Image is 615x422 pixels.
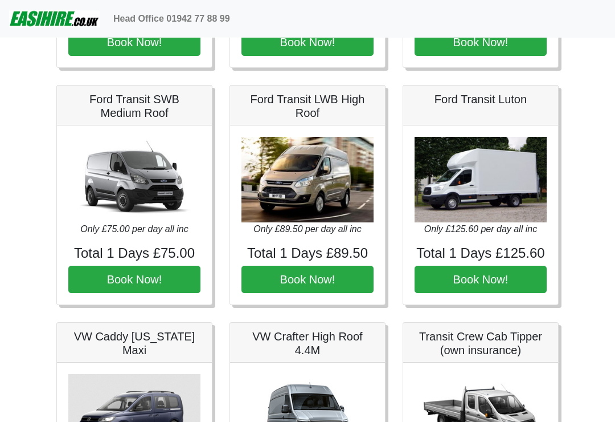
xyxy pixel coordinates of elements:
[415,137,547,222] img: Ford Transit Luton
[415,29,547,56] button: Book Now!
[241,137,374,222] img: Ford Transit LWB High Roof
[415,93,547,107] h5: Ford Transit Luton
[424,225,537,234] i: Only £125.60 per day all inc
[415,266,547,294] button: Book Now!
[415,246,547,262] h4: Total 1 Days £125.60
[241,246,374,262] h4: Total 1 Days £89.50
[68,29,200,56] button: Book Now!
[241,266,374,294] button: Book Now!
[109,7,235,30] a: Head Office 01942 77 88 99
[68,246,200,262] h4: Total 1 Days £75.00
[80,225,188,234] i: Only £75.00 per day all inc
[241,330,374,358] h5: VW Crafter High Roof 4.4M
[253,225,361,234] i: Only £89.50 per day all inc
[68,266,200,294] button: Book Now!
[68,330,200,358] h5: VW Caddy [US_STATE] Maxi
[68,137,200,222] img: Ford Transit SWB Medium Roof
[241,93,374,120] h5: Ford Transit LWB High Roof
[415,330,547,358] h5: Transit Crew Cab Tipper (own insurance)
[113,14,230,23] b: Head Office 01942 77 88 99
[241,29,374,56] button: Book Now!
[9,7,100,30] img: easihire_logo_small.png
[68,93,200,120] h5: Ford Transit SWB Medium Roof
